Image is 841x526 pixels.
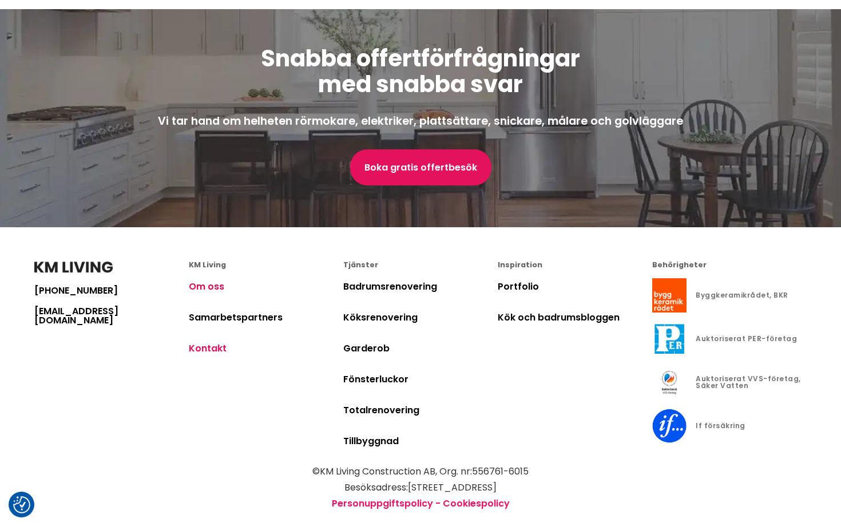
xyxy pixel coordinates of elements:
div: KM Living [189,262,343,269]
a: Köksrenovering [343,311,418,324]
a: [EMAIL_ADDRESS][DOMAIN_NAME] [34,307,189,325]
a: Badrumsrenovering [343,280,437,293]
a: Portfolio [498,280,539,293]
a: Kontakt [189,342,227,355]
img: Auktoriserat VVS-företag, Säker Vatten [652,365,687,400]
a: Samarbetspartners [189,311,283,324]
p: © KM Living Construction AB , Org. nr: 556761-6015 Besöksadress: [STREET_ADDRESS] [34,464,807,496]
img: Byggkeramikrådet, BKR [652,278,687,313]
img: If försäkring [652,409,687,443]
img: Auktoriserat PER-företag [652,322,687,356]
a: Personuppgiftspolicy - [332,497,441,510]
div: Behörigheter [652,262,807,269]
div: Auktoriserat PER-företag [696,335,797,342]
a: Totalrenovering [343,404,419,417]
a: Kök och badrumsbloggen [498,311,620,324]
div: Auktoriserat VVS-företag, Säker Vatten [696,375,807,389]
a: Fönsterluckor [343,373,408,386]
a: Garderob [343,342,390,355]
div: Inspiration [498,262,652,269]
div: Byggkeramikrådet, BKR [696,292,788,299]
div: If försäkring [696,422,745,429]
img: KM Living [34,262,113,273]
div: Tjänster [343,262,498,269]
a: [PHONE_NUMBER] [34,286,189,295]
img: Revisit consent button [13,496,30,513]
a: Tillbyggnad [343,434,399,448]
a: Boka gratis offertbesök [350,149,491,185]
button: Samtyckesinställningar [13,496,30,513]
a: Cookiespolicy [443,497,510,510]
a: Om oss [189,280,224,293]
